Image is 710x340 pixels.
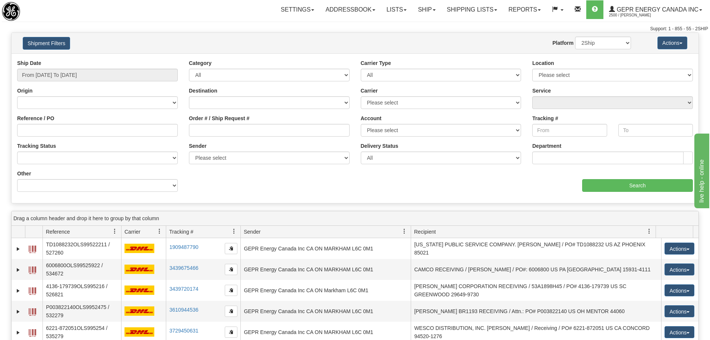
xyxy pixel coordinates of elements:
[189,115,250,122] label: Order # / Ship Request #
[23,37,70,50] button: Shipment Filters
[665,284,694,296] button: Actions
[552,39,574,47] label: Platform
[121,226,166,238] th: Press ctrl + space to group
[656,226,693,238] th: Press ctrl + space to group
[240,301,411,322] td: GEPR Energy Canada Inc CA ON MARKHAM L6C 0M1
[603,0,708,19] a: GEPR Energy Canada Inc 2500 / [PERSON_NAME]
[657,37,687,49] button: Actions
[361,87,378,94] label: Carrier
[240,280,411,301] td: GEPR Energy Canada Inc CA ON Markham L6C 0M1
[108,225,121,238] a: Reference filter column settings
[17,87,32,94] label: Origin
[17,142,56,150] label: Tracking Status
[42,259,121,280] td: 6006800OLS99525922 / 534672
[15,245,22,253] a: Expand
[244,228,261,235] span: Sender
[411,259,661,280] td: CAMCO RECEIVING / [PERSON_NAME] / PO#: 6006800 US PA [GEOGRAPHIC_DATA] 15931-4111
[225,306,237,317] button: Copy to clipboard
[189,87,217,94] label: Destination
[169,328,198,334] a: 3729450631
[225,243,237,254] button: Copy to clipboard
[17,115,54,122] label: Reference / PO
[15,287,22,294] a: Expand
[609,12,665,19] span: 2500 / [PERSON_NAME]
[29,242,36,254] a: Label
[532,115,558,122] label: Tracking #
[15,329,22,336] a: Expand
[665,263,694,275] button: Actions
[618,124,693,137] input: To
[228,225,240,238] a: Tracking # filter column settings
[381,0,412,19] a: Lists
[2,26,708,32] div: Support: 1 - 855 - 55 - 2SHIP
[17,59,41,67] label: Ship Date
[15,308,22,315] a: Expand
[411,226,656,238] th: Press ctrl + space to group
[411,301,661,322] td: [PERSON_NAME] BR1193 RECEIVING / Attn.: PO# P003822140 US OH MENTOR 44060
[411,238,661,259] td: [US_STATE] PUBLIC SERVICE COMPANY. [PERSON_NAME] / PO# TD1088232 US AZ PHOENIX 85021
[124,327,154,337] img: 7 - DHL_Worldwide
[240,238,411,259] td: GEPR Energy Canada Inc CA ON MARKHAM L6C 0M1
[414,228,436,235] span: Recipient
[532,142,561,150] label: Department
[503,0,546,19] a: Reports
[189,142,206,150] label: Sender
[124,286,154,295] img: 7 - DHL_Worldwide
[42,301,121,322] td: P003822140OLS9952475 / 532279
[441,0,503,19] a: Shipping lists
[361,59,391,67] label: Carrier Type
[532,87,551,94] label: Service
[124,244,154,253] img: 7 - DHL_Worldwide
[412,0,441,19] a: Ship
[532,124,607,137] input: From
[166,226,240,238] th: Press ctrl + space to group
[320,0,381,19] a: Addressbook
[398,225,411,238] a: Sender filter column settings
[42,280,121,301] td: 4136-179739OLS995216 / 526821
[411,280,661,301] td: [PERSON_NAME] CORPORATION RECEIVING / 53A1898H45 / PO# 4136-179739 US SC GREENWOOD 29649-9730
[240,226,411,238] th: Press ctrl + space to group
[361,115,382,122] label: Account
[361,142,398,150] label: Delivery Status
[169,228,193,235] span: Tracking #
[169,307,198,313] a: 3610944536
[665,326,694,338] button: Actions
[153,225,166,238] a: Carrier filter column settings
[169,286,198,292] a: 3439720174
[665,305,694,317] button: Actions
[225,327,237,338] button: Copy to clipboard
[46,228,70,235] span: Reference
[124,265,154,274] img: 7 - DHL_Worldwide
[240,259,411,280] td: GEPR Energy Canada Inc CA ON MARKHAM L6C 0M1
[29,284,36,296] a: Label
[582,179,693,192] input: Search
[124,228,141,235] span: Carrier
[17,170,31,177] label: Other
[643,225,656,238] a: Recipient filter column settings
[25,226,42,238] th: Press ctrl + space to group
[693,132,709,208] iframe: chat widget
[6,4,69,13] div: live help - online
[29,326,36,338] a: Label
[2,2,20,21] img: logo2500.jpg
[189,59,212,67] label: Category
[275,0,320,19] a: Settings
[665,243,694,255] button: Actions
[124,306,154,316] img: 7 - DHL_Worldwide
[29,305,36,317] a: Label
[615,6,698,13] span: GEPR Energy Canada Inc
[42,226,121,238] th: Press ctrl + space to group
[225,264,237,275] button: Copy to clipboard
[15,266,22,274] a: Expand
[12,211,698,226] div: grid grouping header
[169,265,198,271] a: 3439675466
[532,59,554,67] label: Location
[29,263,36,275] a: Label
[225,285,237,296] button: Copy to clipboard
[42,238,121,259] td: TD1088232OLS99522211 / 527260
[169,244,198,250] a: 1909487790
